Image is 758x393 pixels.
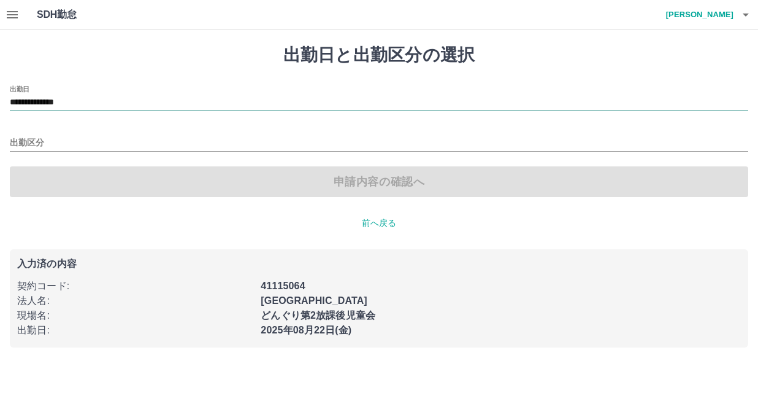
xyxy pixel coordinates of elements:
p: 現場名 : [17,308,253,323]
h1: 出勤日と出勤区分の選択 [10,45,748,66]
b: 2025年08月22日(金) [261,325,351,335]
b: [GEOGRAPHIC_DATA] [261,295,367,306]
b: 41115064 [261,281,305,291]
b: どんぐり第2放課後児童会 [261,310,375,321]
p: 契約コード : [17,279,253,294]
p: 出勤日 : [17,323,253,338]
label: 出勤日 [10,84,29,93]
p: 法人名 : [17,294,253,308]
p: 前へ戻る [10,217,748,230]
p: 入力済の内容 [17,259,741,269]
